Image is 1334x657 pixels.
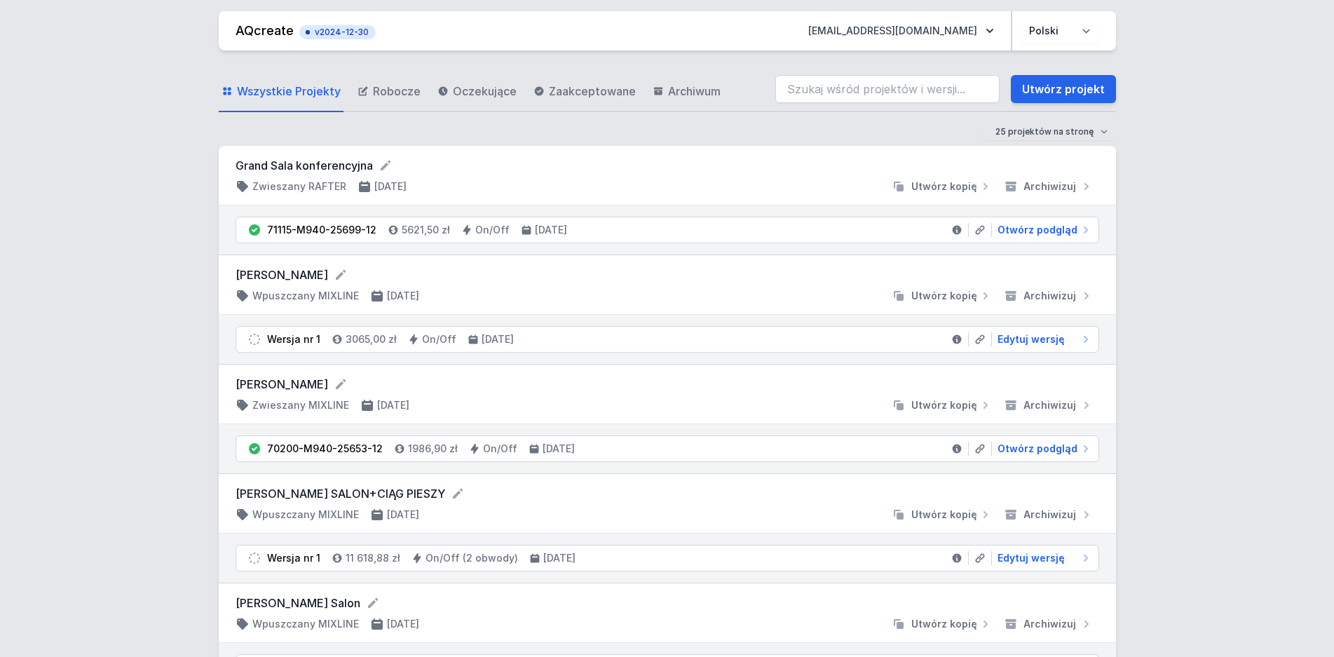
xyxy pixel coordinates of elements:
[886,398,998,412] button: Utwórz kopię
[252,617,359,631] h4: Wpuszczany MIXLINE
[998,332,1065,346] span: Edytuj wersję
[236,23,294,38] a: AQcreate
[247,332,261,346] img: draft.svg
[543,551,576,565] h4: [DATE]
[911,508,977,522] span: Utwórz kopię
[668,83,721,100] span: Archiwum
[998,289,1099,303] button: Archiwizuj
[535,223,567,237] h4: [DATE]
[426,551,518,565] h4: On/Off (2 obwody)
[267,223,376,237] div: 71115-M940-25699-12
[373,83,421,100] span: Robocze
[237,83,341,100] span: Wszystkie Projekty
[387,289,419,303] h4: [DATE]
[1011,75,1116,103] a: Utwórz projekt
[435,72,519,112] a: Oczekujące
[377,398,409,412] h4: [DATE]
[236,595,1099,611] form: [PERSON_NAME] Salon
[482,332,514,346] h4: [DATE]
[247,551,261,565] img: draft.svg
[911,617,977,631] span: Utwórz kopię
[543,442,575,456] h4: [DATE]
[775,75,1000,103] input: Szukaj wśród projektów i wersji...
[355,72,423,112] a: Robocze
[483,442,517,456] h4: On/Off
[252,289,359,303] h4: Wpuszczany MIXLINE
[366,596,380,610] button: Edytuj nazwę projektu
[1023,289,1076,303] span: Archiwizuj
[422,332,456,346] h4: On/Off
[992,332,1093,346] a: Edytuj wersję
[911,180,977,194] span: Utwórz kopię
[998,223,1077,237] span: Otwórz podgląd
[998,508,1099,522] button: Archiwizuj
[549,83,636,100] span: Zaakceptowane
[219,72,343,112] a: Wszystkie Projekty
[998,442,1077,456] span: Otwórz podgląd
[408,442,458,456] h4: 1986,90 zł
[374,180,407,194] h4: [DATE]
[998,398,1099,412] button: Archiwizuj
[998,180,1099,194] button: Archiwizuj
[334,268,348,282] button: Edytuj nazwę projektu
[387,508,419,522] h4: [DATE]
[886,289,998,303] button: Utwórz kopię
[379,158,393,172] button: Edytuj nazwę projektu
[992,551,1093,565] a: Edytuj wersję
[387,617,419,631] h4: [DATE]
[886,508,998,522] button: Utwórz kopię
[1023,617,1076,631] span: Archiwizuj
[992,223,1093,237] a: Otwórz podgląd
[475,223,510,237] h4: On/Off
[252,508,359,522] h4: Wpuszczany MIXLINE
[346,551,400,565] h4: 11 618,88 zł
[236,266,1099,283] form: [PERSON_NAME]
[992,442,1093,456] a: Otwórz podgląd
[306,27,369,38] span: v2024-12-30
[267,332,320,346] div: Wersja nr 1
[252,398,349,412] h4: Zwieszany MIXLINE
[531,72,639,112] a: Zaakceptowane
[236,376,1099,393] form: [PERSON_NAME]
[299,22,376,39] button: v2024-12-30
[797,18,1005,43] button: [EMAIL_ADDRESS][DOMAIN_NAME]
[998,617,1099,631] button: Archiwizuj
[1023,180,1076,194] span: Archiwizuj
[334,377,348,391] button: Edytuj nazwę projektu
[998,551,1065,565] span: Edytuj wersję
[236,485,1099,502] form: [PERSON_NAME] SALON+CIĄG PIESZY
[451,487,465,501] button: Edytuj nazwę projektu
[252,180,346,194] h4: Zwieszany RAFTER
[346,332,397,346] h4: 3065,00 zł
[402,223,450,237] h4: 5621,50 zł
[236,157,1099,174] form: Grand Sala konferencyjna
[911,289,977,303] span: Utwórz kopię
[1023,508,1076,522] span: Archiwizuj
[453,83,517,100] span: Oczekujące
[886,180,998,194] button: Utwórz kopię
[1021,18,1099,43] select: Wybierz język
[1023,398,1076,412] span: Archiwizuj
[886,617,998,631] button: Utwórz kopię
[267,551,320,565] div: Wersja nr 1
[911,398,977,412] span: Utwórz kopię
[650,72,723,112] a: Archiwum
[267,442,383,456] div: 70200-M940-25653-12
